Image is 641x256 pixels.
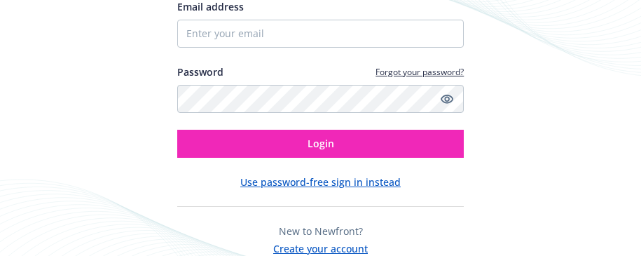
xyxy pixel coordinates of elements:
span: Login [308,137,334,150]
input: Enter your email [177,20,464,48]
input: Enter your password [177,85,464,113]
button: Create your account [273,238,368,256]
button: Use password-free sign in instead [240,175,401,189]
button: Login [177,130,464,158]
span: New to Newfront? [279,224,363,238]
a: Forgot your password? [375,66,464,78]
a: Show password [439,90,455,107]
label: Password [177,65,223,79]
